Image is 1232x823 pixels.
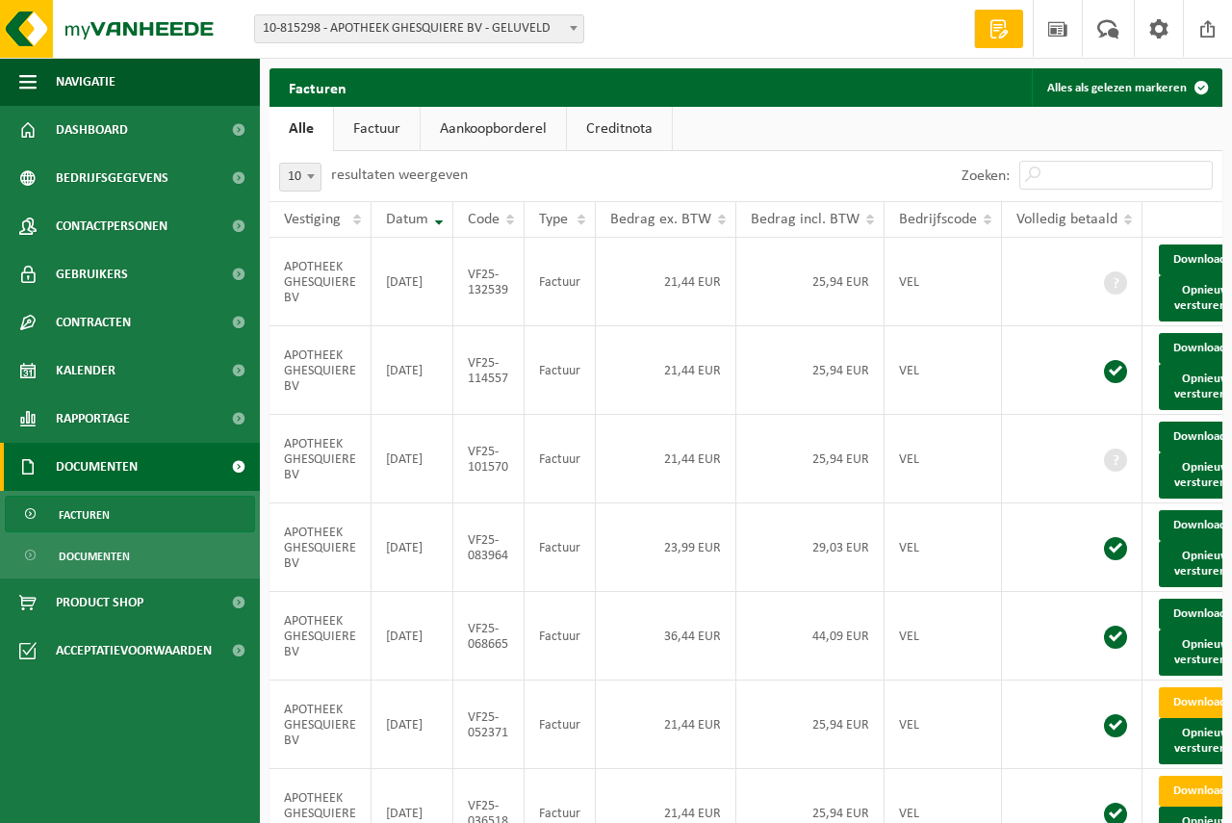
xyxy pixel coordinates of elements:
[736,503,885,592] td: 29,03 EUR
[885,326,1002,415] td: VEL
[59,538,130,575] span: Documenten
[280,164,321,191] span: 10
[525,238,596,326] td: Factuur
[453,681,525,769] td: VF25-052371
[372,503,453,592] td: [DATE]
[885,503,1002,592] td: VEL
[525,326,596,415] td: Factuur
[1016,212,1117,227] span: Volledig betaald
[453,238,525,326] td: VF25-132539
[596,681,736,769] td: 21,44 EUR
[736,238,885,326] td: 25,94 EUR
[56,395,130,443] span: Rapportage
[468,212,500,227] span: Code
[525,592,596,681] td: Factuur
[372,326,453,415] td: [DATE]
[525,681,596,769] td: Factuur
[255,15,583,42] span: 10-815298 - APOTHEEK GHESQUIERE BV - GELUVELD
[56,627,212,675] span: Acceptatievoorwaarden
[885,415,1002,503] td: VEL
[56,202,167,250] span: Contactpersonen
[596,238,736,326] td: 21,44 EUR
[269,238,372,326] td: APOTHEEK GHESQUIERE BV
[962,168,1010,184] label: Zoeken:
[453,326,525,415] td: VF25-114557
[525,415,596,503] td: Factuur
[372,238,453,326] td: [DATE]
[386,212,428,227] span: Datum
[284,212,341,227] span: Vestiging
[56,579,143,627] span: Product Shop
[56,347,115,395] span: Kalender
[751,212,860,227] span: Bedrag incl. BTW
[56,106,128,154] span: Dashboard
[453,415,525,503] td: VF25-101570
[269,326,372,415] td: APOTHEEK GHESQUIERE BV
[56,154,168,202] span: Bedrijfsgegevens
[610,212,711,227] span: Bedrag ex. BTW
[736,415,885,503] td: 25,94 EUR
[736,326,885,415] td: 25,94 EUR
[372,681,453,769] td: [DATE]
[539,212,568,227] span: Type
[5,496,255,532] a: Facturen
[372,415,453,503] td: [DATE]
[525,503,596,592] td: Factuur
[59,497,110,533] span: Facturen
[269,107,333,151] a: Alle
[736,592,885,681] td: 44,09 EUR
[567,107,672,151] a: Creditnota
[596,503,736,592] td: 23,99 EUR
[331,167,468,183] label: resultaten weergeven
[269,415,372,503] td: APOTHEEK GHESQUIERE BV
[269,68,366,106] h2: Facturen
[269,503,372,592] td: APOTHEEK GHESQUIERE BV
[56,443,138,491] span: Documenten
[453,592,525,681] td: VF25-068665
[56,250,128,298] span: Gebruikers
[453,503,525,592] td: VF25-083964
[596,326,736,415] td: 21,44 EUR
[596,415,736,503] td: 21,44 EUR
[885,592,1002,681] td: VEL
[279,163,321,192] span: 10
[899,212,977,227] span: Bedrijfscode
[334,107,420,151] a: Factuur
[269,592,372,681] td: APOTHEEK GHESQUIERE BV
[56,58,115,106] span: Navigatie
[736,681,885,769] td: 25,94 EUR
[5,537,255,574] a: Documenten
[372,592,453,681] td: [DATE]
[885,238,1002,326] td: VEL
[56,298,131,347] span: Contracten
[254,14,584,43] span: 10-815298 - APOTHEEK GHESQUIERE BV - GELUVELD
[1032,68,1220,107] button: Alles als gelezen markeren
[269,681,372,769] td: APOTHEEK GHESQUIERE BV
[596,592,736,681] td: 36,44 EUR
[885,681,1002,769] td: VEL
[421,107,566,151] a: Aankoopborderel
